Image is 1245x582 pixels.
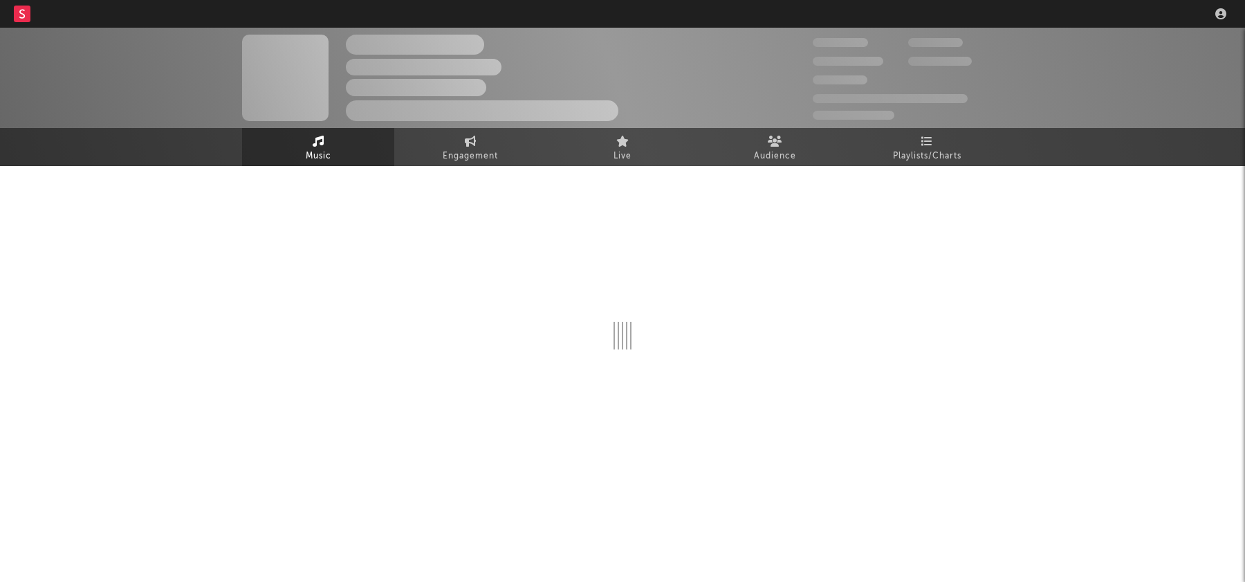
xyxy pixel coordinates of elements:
span: Playlists/Charts [893,148,961,165]
span: Live [614,148,631,165]
a: Playlists/Charts [851,128,1003,166]
span: 50,000,000 [813,57,883,66]
span: Music [306,148,331,165]
a: Engagement [394,128,546,166]
span: 50,000,000 Monthly Listeners [813,94,968,103]
a: Live [546,128,699,166]
span: Engagement [443,148,498,165]
span: 300,000 [813,38,868,47]
a: Audience [699,128,851,166]
span: 100,000 [908,38,963,47]
a: Music [242,128,394,166]
span: Audience [754,148,796,165]
span: Jump Score: 85.0 [813,111,894,120]
span: 1,000,000 [908,57,972,66]
span: 100,000 [813,75,867,84]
